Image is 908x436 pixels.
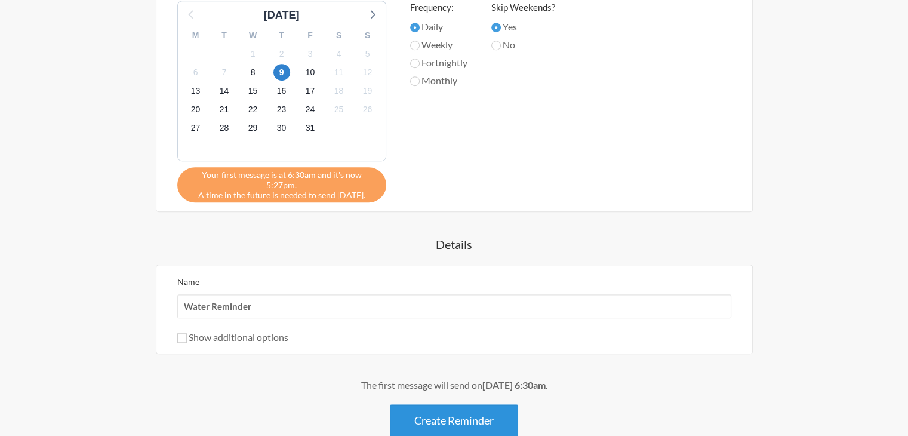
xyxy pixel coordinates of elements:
[177,167,386,202] div: A time in the future is needed to send [DATE].
[331,45,347,62] span: Tuesday 4 November 2025
[359,83,376,100] span: Wednesday 19 November 2025
[245,83,261,100] span: Saturday 15 November 2025
[331,83,347,100] span: Tuesday 18 November 2025
[491,41,501,50] input: No
[410,56,467,70] label: Fortnightly
[302,64,319,81] span: Monday 10 November 2025
[259,7,304,23] div: [DATE]
[273,64,290,81] span: Sunday 9 November 2025
[491,38,555,52] label: No
[216,102,233,118] span: Friday 21 November 2025
[491,1,555,14] label: Skip Weekends?
[108,378,801,392] div: The first message will send on .
[177,331,288,343] label: Show additional options
[410,41,420,50] input: Weekly
[177,294,731,318] input: We suggest a 2 to 4 word name
[410,76,420,86] input: Monthly
[331,64,347,81] span: Tuesday 11 November 2025
[302,120,319,137] span: Monday 1 December 2025
[491,23,501,32] input: Yes
[181,26,210,45] div: M
[302,83,319,100] span: Monday 17 November 2025
[187,83,204,100] span: Thursday 13 November 2025
[187,120,204,137] span: Thursday 27 November 2025
[410,20,467,34] label: Daily
[216,83,233,100] span: Friday 14 November 2025
[410,23,420,32] input: Daily
[302,102,319,118] span: Monday 24 November 2025
[108,236,801,253] h4: Details
[273,120,290,137] span: Sunday 30 November 2025
[216,120,233,137] span: Friday 28 November 2025
[273,83,290,100] span: Sunday 16 November 2025
[410,73,467,88] label: Monthly
[410,1,467,14] label: Frequency:
[325,26,353,45] div: S
[482,379,546,391] strong: [DATE] 6:30am
[353,26,382,45] div: S
[359,64,376,81] span: Wednesday 12 November 2025
[187,102,204,118] span: Thursday 20 November 2025
[245,45,261,62] span: Saturday 1 November 2025
[245,102,261,118] span: Saturday 22 November 2025
[302,45,319,62] span: Monday 3 November 2025
[210,26,239,45] div: T
[273,45,290,62] span: Sunday 2 November 2025
[177,333,187,343] input: Show additional options
[239,26,267,45] div: W
[187,64,204,81] span: Thursday 6 November 2025
[273,102,290,118] span: Sunday 23 November 2025
[410,59,420,68] input: Fortnightly
[267,26,296,45] div: T
[296,26,325,45] div: F
[491,20,555,34] label: Yes
[177,277,199,287] label: Name
[359,102,376,118] span: Wednesday 26 November 2025
[186,170,377,190] span: Your first message is at 6:30am and it's now 5:27pm.
[410,38,467,52] label: Weekly
[359,45,376,62] span: Wednesday 5 November 2025
[331,102,347,118] span: Tuesday 25 November 2025
[216,64,233,81] span: Friday 7 November 2025
[245,64,261,81] span: Saturday 8 November 2025
[245,120,261,137] span: Saturday 29 November 2025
